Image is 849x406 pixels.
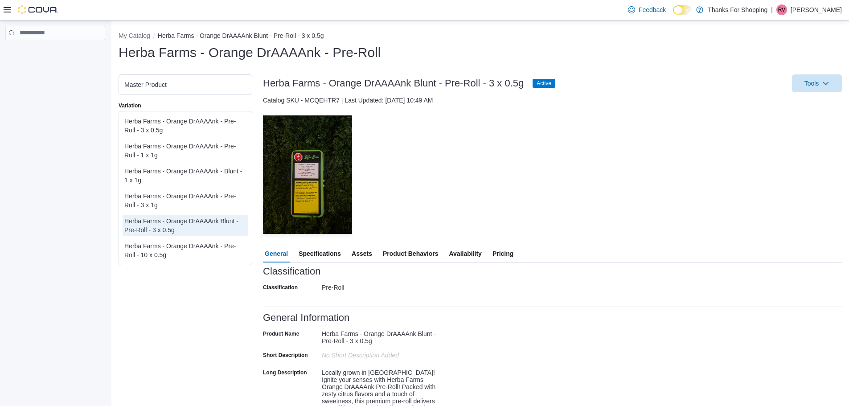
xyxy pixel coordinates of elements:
[263,78,524,89] h3: Herba Farms - Orange DrAAAAnk Blunt - Pre-Roll - 3 x 0.5g
[124,167,246,185] div: Herba Farms - Orange DrAAAAnk - Blunt - 1 x 1g
[708,4,767,15] p: Thanks For Shopping
[263,312,349,323] h3: General Information
[776,4,787,15] div: Rachelle Van Schijndel
[119,102,141,109] label: Variation
[124,217,246,234] div: Herba Farms - Orange DrAAAAnk Blunt - Pre-Roll - 3 x 0.5g
[383,245,438,262] span: Product Behaviors
[771,4,773,15] p: |
[639,5,666,14] span: Feedback
[5,42,105,63] nav: Complex example
[624,1,669,19] a: Feedback
[263,266,321,277] h3: Classification
[673,5,692,15] input: Dark Mode
[263,330,299,337] label: Product Name
[124,192,246,209] div: Herba Farms - Orange DrAAAAnk - Pre-Roll - 3 x 1g
[792,74,842,92] button: Tools
[449,245,481,262] span: Availability
[492,245,513,262] span: Pricing
[124,80,246,89] div: Master Product
[322,327,441,344] div: Herba Farms - Orange DrAAAAnk Blunt - Pre-Roll - 3 x 0.5g
[533,79,555,88] span: Active
[124,242,246,259] div: Herba Farms - Orange DrAAAAnk - Pre-Roll - 10 x 0.5g
[791,4,842,15] p: [PERSON_NAME]
[352,245,372,262] span: Assets
[322,280,441,291] div: Pre-Roll
[158,32,324,39] button: Herba Farms - Orange DrAAAAnk Blunt - Pre-Roll - 3 x 0.5g
[299,245,341,262] span: Specifications
[124,142,246,160] div: Herba Farms - Orange DrAAAAnk - Pre-Roll - 1 x 1g
[265,245,288,262] span: General
[263,352,308,359] label: Short Description
[804,79,819,88] span: Tools
[263,96,842,105] div: Catalog SKU - MCQEHTR7 | Last Updated: [DATE] 10:49 AM
[778,4,785,15] span: RV
[124,117,246,135] div: Herba Farms - Orange DrAAAAnk - Pre-Roll - 3 x 0.5g
[263,115,352,234] img: Image for Herba Farms - Orange DrAAAAnk Blunt - Pre-Roll - 3 x 0.5g
[537,79,551,87] span: Active
[18,5,58,14] img: Cova
[119,32,150,39] button: My Catalog
[263,369,307,376] label: Long Description
[263,284,298,291] label: Classification
[322,348,441,359] div: No Short Description added
[119,44,381,62] h1: Herba Farms - Orange DrAAAAnk - Pre-Roll
[119,31,842,42] nav: An example of EuiBreadcrumbs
